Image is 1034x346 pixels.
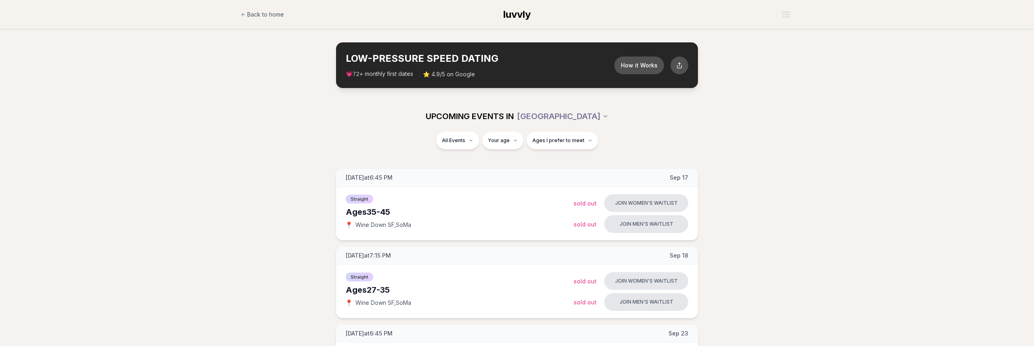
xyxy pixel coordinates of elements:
[604,272,688,290] button: Join women's waitlist
[779,8,793,21] button: Open menu
[574,221,597,228] span: Sold Out
[247,10,284,19] span: Back to home
[346,206,574,218] div: Ages 35-45
[604,293,688,311] button: Join men's waitlist
[503,8,531,21] a: luvvly
[346,273,373,281] span: Straight
[346,222,352,228] span: 📍
[355,299,411,307] span: Wine Down SF , SoMa
[426,111,514,122] span: UPCOMING EVENTS IN
[670,174,688,182] span: Sep 17
[346,174,393,182] span: [DATE] at 6:45 PM
[423,70,475,78] span: ⭐ 4.9/5 on Google
[346,252,391,260] span: [DATE] at 7:15 PM
[442,137,465,144] span: All Events
[482,132,523,149] button: Your age
[488,137,510,144] span: Your age
[670,252,688,260] span: Sep 18
[346,329,393,338] span: [DATE] at 6:45 PM
[241,6,284,23] a: Back to home
[527,132,598,149] button: Ages I prefer to meet
[436,132,479,149] button: All Events
[604,215,688,233] button: Join men's waitlist
[574,278,597,285] span: Sold Out
[355,221,411,229] span: Wine Down SF , SoMa
[517,107,609,125] button: [GEOGRAPHIC_DATA]
[668,329,688,338] span: Sep 23
[574,299,597,306] span: Sold Out
[574,200,597,207] span: Sold Out
[604,194,688,212] button: Join women's waitlist
[346,70,413,78] span: 💗 + monthly first dates
[346,52,614,65] h2: LOW-PRESSURE SPEED DATING
[346,300,352,306] span: 📍
[346,284,574,296] div: Ages 27-35
[346,195,373,203] span: Straight
[503,8,531,20] span: luvvly
[353,71,359,78] span: 72
[532,137,584,144] span: Ages I prefer to meet
[614,57,664,74] button: How it Works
